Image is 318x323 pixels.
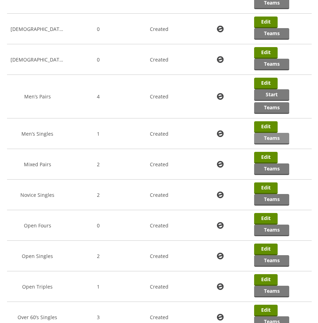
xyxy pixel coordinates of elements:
[68,241,129,271] td: 2
[254,274,278,286] a: Edit
[254,121,278,133] a: Edit
[214,221,226,230] img: yes
[214,313,226,322] img: yes
[129,75,190,118] td: Created
[254,47,278,59] a: Edit
[254,244,278,255] a: Edit
[129,149,190,180] td: Created
[254,28,289,40] a: Teams
[214,92,226,101] img: yes
[68,75,129,118] td: 4
[214,25,226,33] img: yes
[68,180,129,210] td: 2
[7,210,68,241] td: Open Fours
[214,282,226,291] img: yes
[7,241,68,271] td: Open Singles
[68,118,129,149] td: 1
[214,160,226,169] img: yes
[129,241,190,271] td: Created
[254,102,289,114] a: Teams
[7,14,68,44] td: [DEMOGRAPHIC_DATA] Pairs
[7,271,68,302] td: Open Triples
[68,271,129,302] td: 1
[214,190,226,199] img: yes
[129,118,190,149] td: Created
[129,14,190,44] td: Created
[68,210,129,241] td: 0
[214,129,226,138] img: yes
[7,75,68,118] td: Men’s Pairs
[129,44,190,75] td: Created
[254,286,289,297] a: Teams
[7,118,68,149] td: Men’s Singles
[7,180,68,210] td: Novice Singles
[254,152,278,163] a: Edit
[214,55,226,64] img: yes
[254,133,289,144] a: Teams
[254,305,278,316] a: Edit
[254,59,289,70] a: Teams
[254,255,289,267] a: Teams
[68,14,129,44] td: 0
[254,213,278,225] a: Edit
[68,44,129,75] td: 0
[129,271,190,302] td: Created
[254,17,278,28] a: Edit
[129,210,190,241] td: Created
[254,163,289,175] a: Teams
[214,252,226,260] img: yes
[254,225,289,236] a: Teams
[254,78,278,89] a: Edit
[7,44,68,75] td: [DEMOGRAPHIC_DATA] Singles
[254,89,289,101] a: Start
[129,180,190,210] td: Created
[7,149,68,180] td: Mixed Pairs
[254,194,289,206] a: Teams
[254,182,278,194] a: Edit
[68,149,129,180] td: 2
